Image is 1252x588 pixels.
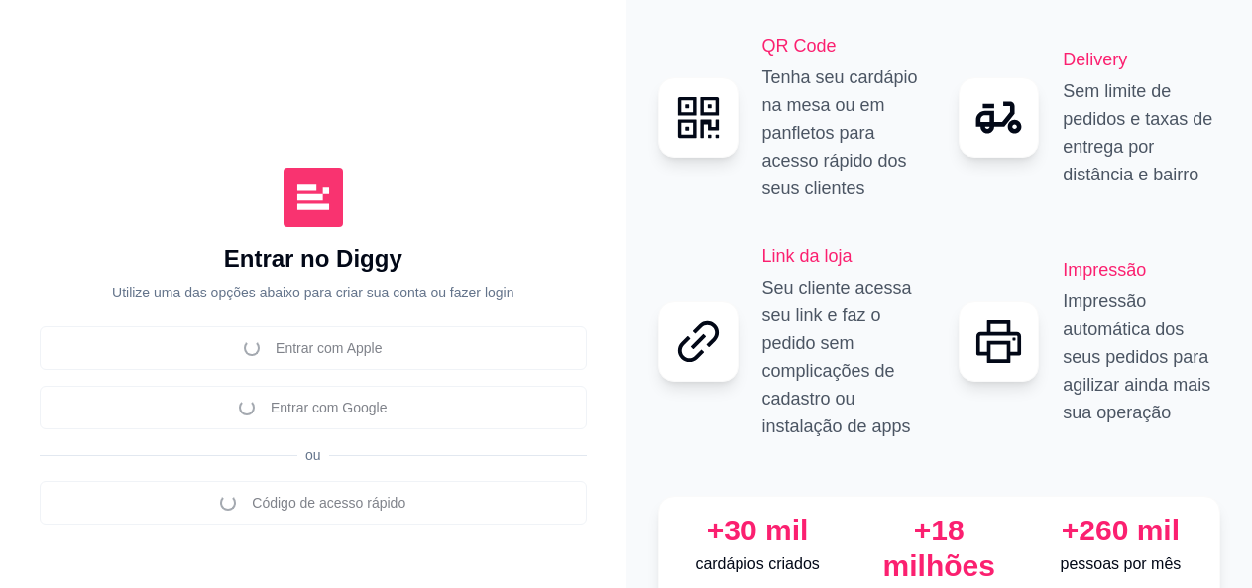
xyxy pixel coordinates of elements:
[675,513,841,548] div: +30 mil
[1063,46,1220,73] h2: Delivery
[1063,256,1220,284] h2: Impressão
[675,552,841,576] p: cardápios criados
[297,447,329,463] span: ou
[1038,513,1203,548] div: +260 mil
[224,243,402,275] h1: Entrar no Diggy
[762,32,920,59] h2: QR Code
[762,242,920,270] h2: Link da loja
[112,283,513,302] p: Utilize uma das opções abaixo para criar sua conta ou fazer login
[1063,288,1220,426] p: Impressão automática dos seus pedidos para agilizar ainda mais sua operação
[762,63,920,202] p: Tenha seu cardápio na mesa ou em panfletos para acesso rápido dos seus clientes
[284,168,343,227] img: Diggy
[1038,552,1203,576] p: pessoas por mês
[1063,77,1220,188] p: Sem limite de pedidos e taxas de entrega por distância e bairro
[856,513,1022,584] div: +18 milhões
[762,274,920,440] p: Seu cliente acessa seu link e faz o pedido sem complicações de cadastro ou instalação de apps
